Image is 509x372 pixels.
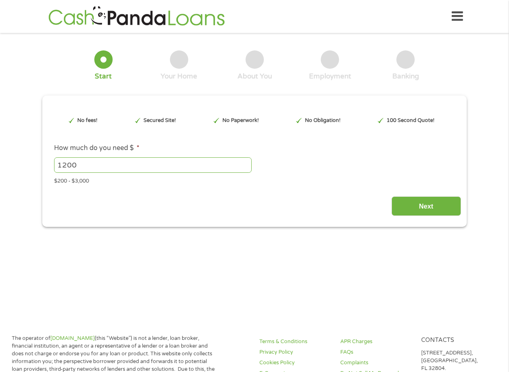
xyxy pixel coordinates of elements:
[392,196,461,216] input: Next
[54,144,139,152] label: How much do you need $
[77,117,98,124] p: No fees!
[340,348,411,356] a: FAQs
[237,72,272,81] div: About You
[392,72,419,81] div: Banking
[54,174,455,185] div: $200 - $3,000
[305,117,341,124] p: No Obligation!
[340,359,411,367] a: Complaints
[50,335,95,342] a: [DOMAIN_NAME]
[222,117,259,124] p: No Paperwork!
[144,117,176,124] p: Secured Site!
[421,337,492,344] h4: Contacts
[95,72,112,81] div: Start
[340,338,411,346] a: APR Charges
[259,359,331,367] a: Cookies Policy
[46,5,227,28] img: GetLoanNow Logo
[259,348,331,356] a: Privacy Policy
[259,338,331,346] a: Terms & Conditions
[161,72,197,81] div: Your Home
[309,72,351,81] div: Employment
[387,117,435,124] p: 100 Second Quote!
